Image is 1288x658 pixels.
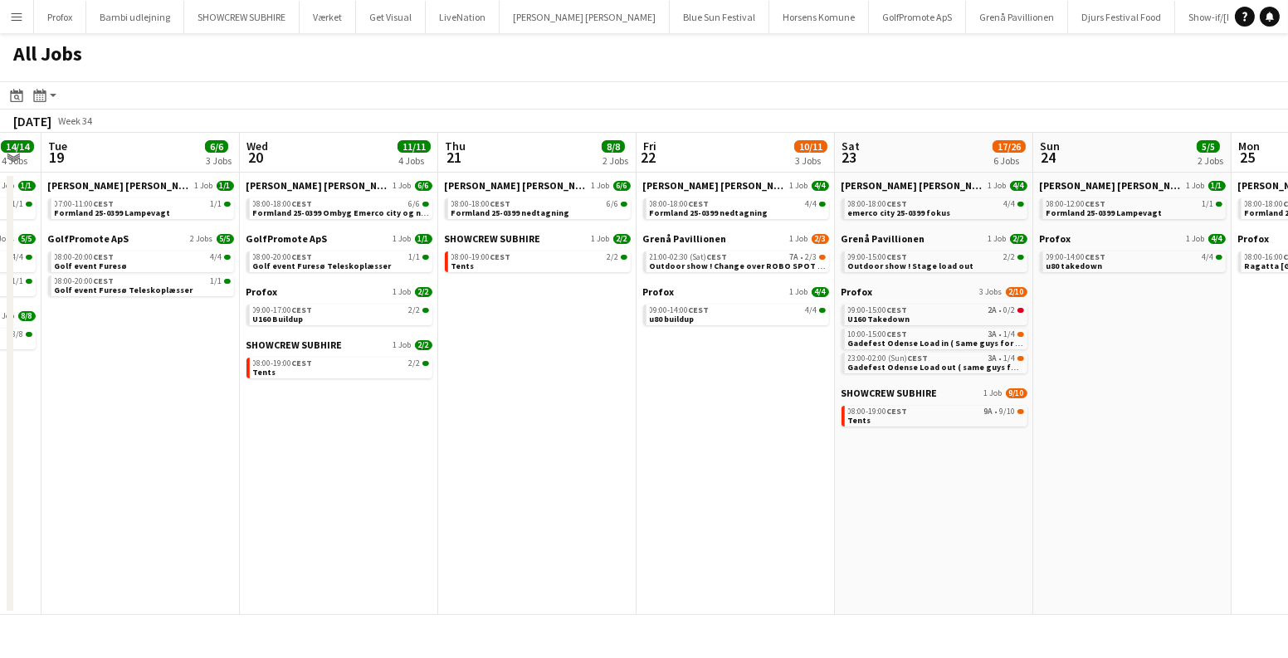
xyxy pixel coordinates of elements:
[13,113,51,129] div: [DATE]
[356,1,426,33] button: Get Visual
[500,1,670,33] button: [PERSON_NAME] [PERSON_NAME]
[34,1,86,33] button: Profox
[184,1,300,33] button: SHOWCREW SUBHIRE
[869,1,966,33] button: GolfPromote ApS
[300,1,356,33] button: Værket
[1068,1,1175,33] button: Djurs Festival Food
[55,115,96,127] span: Week 34
[769,1,869,33] button: Horsens Komune
[670,1,769,33] button: Blue Sun Festival
[86,1,184,33] button: Bambi udlejning
[426,1,500,33] button: LiveNation
[966,1,1068,33] button: Grenå Pavillionen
